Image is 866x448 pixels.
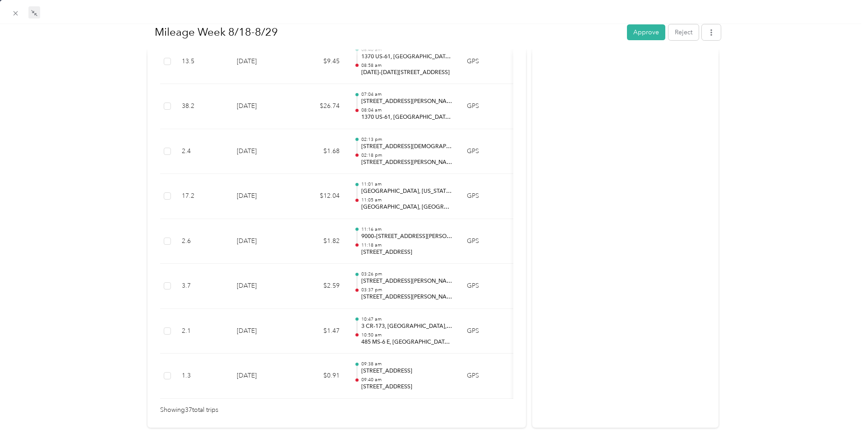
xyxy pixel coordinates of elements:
td: [DATE] [230,84,293,129]
p: 08:58 am [361,62,452,69]
p: 03:37 pm [361,287,452,293]
p: [STREET_ADDRESS] [361,383,452,391]
td: 2.4 [175,129,230,174]
td: $9.45 [293,39,347,84]
td: GPS [460,309,518,354]
td: [DATE] [230,174,293,219]
p: [STREET_ADDRESS][DEMOGRAPHIC_DATA][PERSON_NAME] [361,143,452,151]
p: 02:13 pm [361,136,452,143]
p: 09:40 am [361,377,452,383]
td: 1.3 [175,354,230,399]
button: Reject [668,24,699,40]
td: $26.74 [293,84,347,129]
p: 11:18 am [361,242,452,248]
p: 11:16 am [361,226,452,233]
td: $0.91 [293,354,347,399]
p: [STREET_ADDRESS] [361,367,452,375]
button: Approve [627,24,665,40]
p: [STREET_ADDRESS] [361,248,452,257]
p: 08:04 am [361,107,452,113]
span: Showing 37 total trips [160,405,218,415]
td: $2.59 [293,264,347,309]
td: GPS [460,174,518,219]
td: $1.47 [293,309,347,354]
td: 17.2 [175,174,230,219]
td: GPS [460,84,518,129]
td: GPS [460,264,518,309]
p: 9000–[STREET_ADDRESS][PERSON_NAME] [361,233,452,241]
p: 02:18 pm [361,152,452,159]
td: GPS [460,219,518,264]
p: 1370 US-61, [GEOGRAPHIC_DATA], [GEOGRAPHIC_DATA] [361,53,452,61]
p: 09:38 am [361,361,452,367]
iframe: Everlance-gr Chat Button Frame [815,397,866,448]
td: [DATE] [230,129,293,174]
p: 1370 US-61, [GEOGRAPHIC_DATA], [GEOGRAPHIC_DATA] [361,113,452,121]
td: [DATE] [230,39,293,84]
p: [STREET_ADDRESS][PERSON_NAME] [361,98,452,106]
td: GPS [460,39,518,84]
p: [STREET_ADDRESS][PERSON_NAME] [361,159,452,167]
td: GPS [460,129,518,174]
td: 3.7 [175,264,230,309]
td: 38.2 [175,84,230,129]
p: 485 MS-6 E, [GEOGRAPHIC_DATA], [GEOGRAPHIC_DATA] [361,338,452,346]
p: 10:47 am [361,316,452,322]
td: [DATE] [230,264,293,309]
p: 10:50 am [361,332,452,338]
td: 2.6 [175,219,230,264]
p: 3 CR-173, [GEOGRAPHIC_DATA], [GEOGRAPHIC_DATA] [361,322,452,331]
p: [GEOGRAPHIC_DATA], [US_STATE], [GEOGRAPHIC_DATA] [361,187,452,196]
td: [DATE] [230,354,293,399]
h1: Mileage Week 8/18-8/29 [145,21,621,43]
td: 2.1 [175,309,230,354]
td: [DATE] [230,219,293,264]
td: $12.04 [293,174,347,219]
p: [STREET_ADDRESS][PERSON_NAME] [361,293,452,301]
p: 07:04 am [361,91,452,98]
p: 11:05 am [361,197,452,203]
td: GPS [460,354,518,399]
td: $1.82 [293,219,347,264]
td: 13.5 [175,39,230,84]
p: [DATE]–[DATE][STREET_ADDRESS] [361,69,452,77]
p: 11:01 am [361,181,452,187]
td: $1.68 [293,129,347,174]
p: [STREET_ADDRESS][PERSON_NAME][PERSON_NAME] [361,277,452,285]
p: [GEOGRAPHIC_DATA], [GEOGRAPHIC_DATA][US_STATE], [GEOGRAPHIC_DATA] [361,203,452,211]
p: 03:26 pm [361,271,452,277]
td: [DATE] [230,309,293,354]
